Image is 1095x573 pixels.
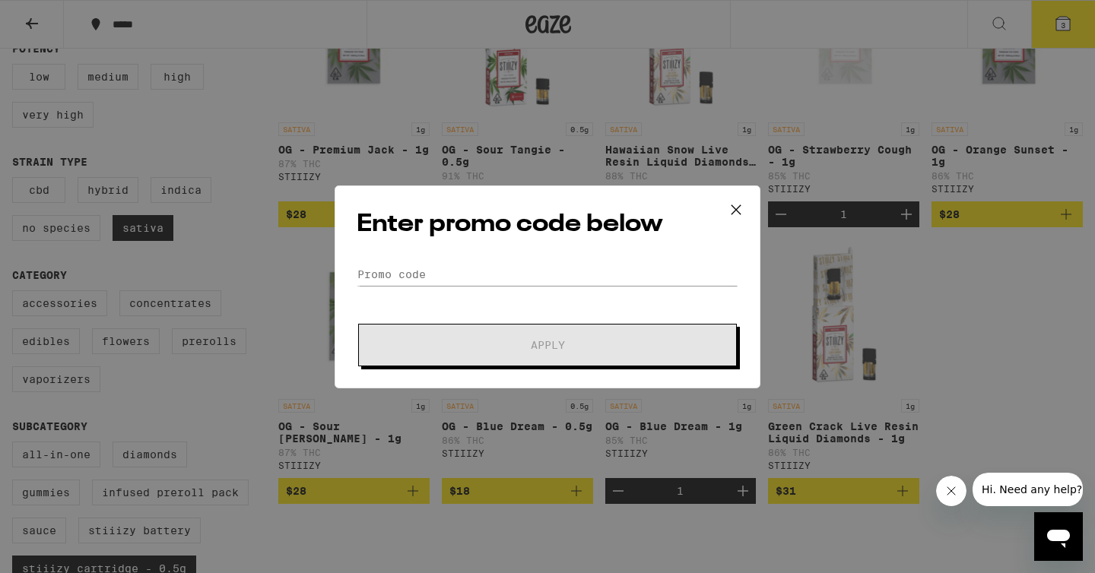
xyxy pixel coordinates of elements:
[973,473,1083,506] iframe: Message from company
[1034,512,1083,561] iframe: Button to launch messaging window
[531,340,565,350] span: Apply
[357,263,738,286] input: Promo code
[357,207,738,242] h2: Enter promo code below
[936,476,966,506] iframe: Close message
[358,324,737,366] button: Apply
